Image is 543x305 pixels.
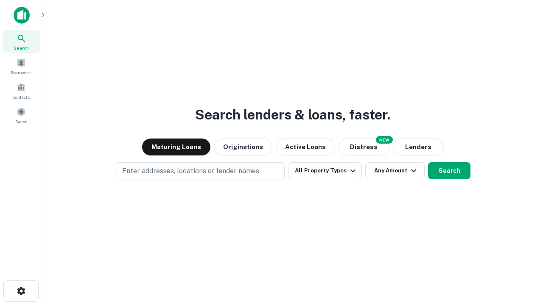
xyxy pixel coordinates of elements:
[3,55,40,78] a: Borrowers
[115,162,285,180] button: Enter addresses, locations or lender names
[501,237,543,278] iframe: Chat Widget
[276,139,335,155] button: Active Loans
[195,105,390,125] h3: Search lenders & loans, faster.
[428,162,470,179] button: Search
[214,139,272,155] button: Originations
[14,44,29,51] span: Search
[3,79,40,102] a: Contacts
[3,30,40,53] a: Search
[142,139,210,155] button: Maturing Loans
[288,162,362,179] button: All Property Types
[376,136,393,144] div: NEW
[15,118,28,125] span: Saved
[393,139,444,155] button: Lenders
[13,94,30,100] span: Contacts
[3,104,40,127] a: Saved
[14,7,30,24] img: capitalize-icon.png
[339,139,389,155] button: Search distressed loans with lien and other non-mortgage details.
[365,162,425,179] button: Any Amount
[11,69,31,76] span: Borrowers
[122,166,259,176] p: Enter addresses, locations or lender names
